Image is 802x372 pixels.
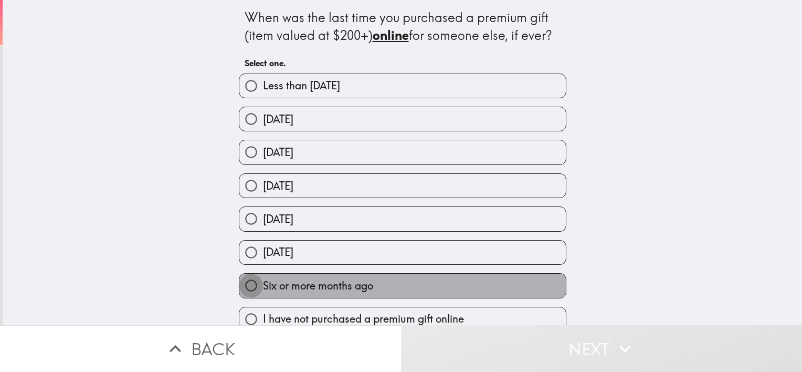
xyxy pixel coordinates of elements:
span: Less than [DATE] [263,78,340,93]
span: [DATE] [263,179,293,193]
button: [DATE] [239,174,566,198]
div: When was the last time you purchased a premium gift (item valued at $200+) for someone else, if e... [245,9,561,44]
button: [DATE] [239,241,566,264]
button: Less than [DATE] [239,74,566,98]
span: Six or more months ago [263,278,373,293]
button: [DATE] [239,140,566,164]
span: [DATE] [263,145,293,160]
span: I have not purchased a premium gift online [263,312,464,326]
button: [DATE] [239,207,566,231]
span: [DATE] [263,212,293,226]
button: I have not purchased a premium gift online [239,307,566,331]
button: [DATE] [239,107,566,131]
button: Next [401,325,802,372]
button: Six or more months ago [239,274,566,297]
h6: Select one. [245,57,561,69]
span: [DATE] [263,112,293,127]
u: online [373,27,409,43]
span: [DATE] [263,245,293,260]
